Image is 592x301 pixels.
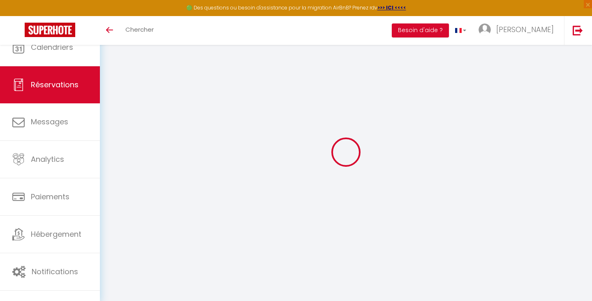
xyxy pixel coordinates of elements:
span: [PERSON_NAME] [496,24,554,35]
a: Chercher [119,16,160,45]
img: ... [479,23,491,36]
img: logout [573,25,583,35]
span: Messages [31,117,68,127]
span: Paiements [31,191,69,202]
span: Notifications [32,266,78,277]
img: Super Booking [25,23,75,37]
span: Analytics [31,154,64,164]
span: Calendriers [31,42,73,52]
a: ... [PERSON_NAME] [472,16,564,45]
a: >>> ICI <<<< [377,4,406,11]
span: Réservations [31,79,79,90]
span: Chercher [125,25,154,34]
span: Hébergement [31,229,81,239]
button: Besoin d'aide ? [392,23,449,37]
